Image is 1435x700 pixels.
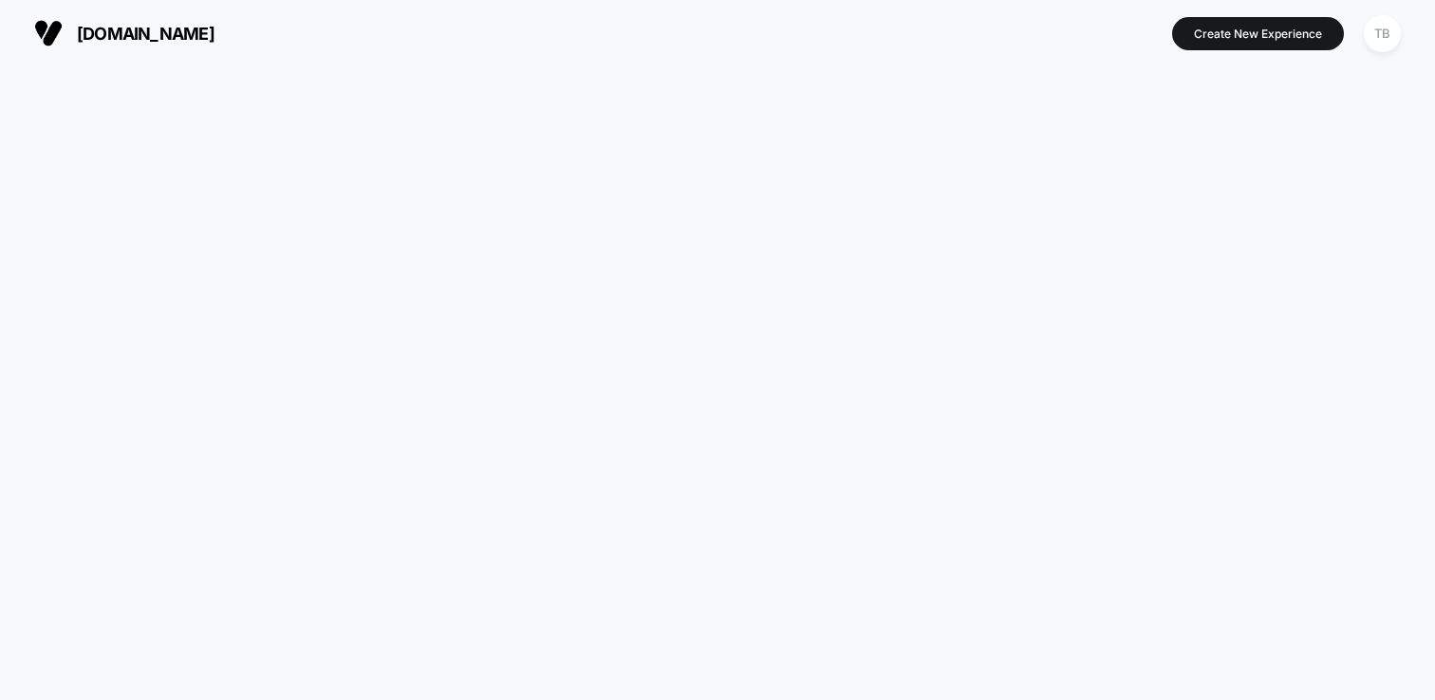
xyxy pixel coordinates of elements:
[34,19,63,47] img: Visually logo
[77,24,214,44] span: [DOMAIN_NAME]
[1364,15,1401,52] div: TB
[28,18,220,48] button: [DOMAIN_NAME]
[1172,17,1344,50] button: Create New Experience
[1358,14,1407,53] button: TB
